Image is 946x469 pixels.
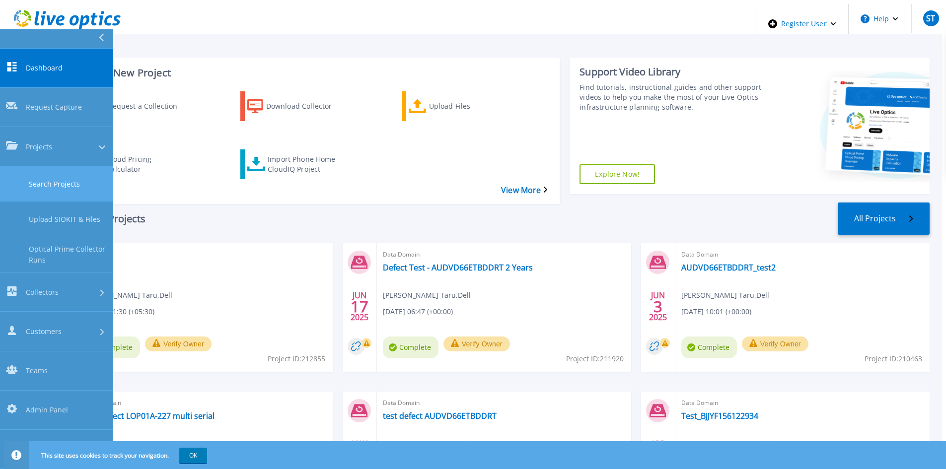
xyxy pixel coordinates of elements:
a: AUDVD66ETBDDRT_test2 [681,263,776,272]
span: Admin Panel [26,404,68,415]
span: Data Domain [383,249,625,260]
a: All Projects [838,202,930,235]
button: Help [849,4,911,34]
span: Project ID: 212855 [268,353,325,364]
span: Dashboard [26,63,63,73]
span: [PERSON_NAME] Taru , Dell [84,290,172,301]
span: Project ID: 211920 [566,353,624,364]
div: Register User [756,4,848,44]
span: [DATE] 06:47 (+00:00) [383,306,453,317]
span: Data Domain [84,398,327,408]
h3: Start a New Project [79,67,547,78]
button: Verify Owner [145,336,212,351]
div: Find tutorials, instructional guides and other support videos to help you make the most of your L... [580,82,763,112]
div: Download Collector [266,94,346,119]
div: JUN 2025 [649,288,667,325]
a: Test_BJJYF156122934 [681,411,758,421]
span: Data Domain [681,398,924,408]
button: OK [179,448,207,463]
span: Customers [26,326,62,336]
span: [PERSON_NAME] Taru , Dell [383,290,471,301]
a: Explore Now! [580,164,655,184]
span: [DATE] 11:30 (+05:30) [84,306,154,317]
span: 17 [351,302,368,311]
div: Request a Collection [108,94,187,119]
span: Unity [84,249,327,260]
span: [DATE] 10:01 (+00:00) [681,306,751,317]
span: This site uses cookies to track your navigation. [31,448,207,463]
div: Upload Files [429,94,509,119]
span: [PERSON_NAME] Taru , Dell [84,438,172,449]
button: Verify Owner [742,336,808,351]
a: test defect LOP01A-227 multi serial [84,411,215,421]
span: Teams [26,365,48,376]
span: Data Domain [681,249,924,260]
span: Project ID: 210463 [865,353,922,364]
span: Collectors [26,287,59,297]
span: Complete [383,336,438,358]
span: 3 [654,302,662,311]
span: Complete [681,336,737,358]
span: [PERSON_NAME] Taru , Dell [681,290,769,301]
button: Verify Owner [443,336,510,351]
a: test defect AUDVD66ETBDDRT [383,411,497,421]
span: Projects [26,141,52,152]
span: [PERSON_NAME] Taru , Dell [681,438,769,449]
span: Data Domain [383,398,625,408]
div: Support Video Library [580,66,763,78]
span: Request Capture [26,102,82,113]
div: Cloud Pricing Calculator [106,152,186,177]
a: Request a Collection [79,91,200,121]
div: JUN 2025 [350,288,369,325]
a: Upload Files [402,91,522,121]
a: Defect Test - AUDVD66ETBDDRT 2 Years [383,263,533,272]
span: ST [926,14,935,22]
a: Download Collector [240,91,361,121]
a: Cloud Pricing Calculator [79,149,200,179]
a: View More [501,186,547,195]
span: [PERSON_NAME] Taru , Dell [383,438,471,449]
div: Import Phone Home CloudIQ Project [268,152,347,177]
